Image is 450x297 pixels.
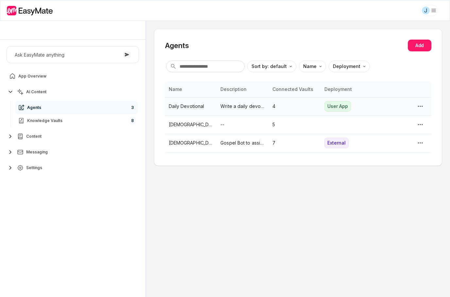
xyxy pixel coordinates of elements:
[272,139,317,147] p: 7
[169,121,213,128] p: [DEMOGRAPHIC_DATA] Bot Personality Tester
[26,149,48,155] span: Messaging
[220,121,265,128] p: --
[220,103,265,110] p: Write a daily devotional every day
[26,134,42,139] span: Content
[268,81,320,97] th: Connected Vaults
[15,114,138,127] a: Knowledge Vaults8
[422,7,430,14] div: J
[169,139,213,147] p: [DEMOGRAPHIC_DATA] Bot
[329,61,370,72] button: Deployment
[7,146,139,159] button: Messaging
[130,117,135,125] span: 8
[15,101,138,114] a: Agents3
[27,118,62,123] span: Knowledge Vaults
[26,89,46,95] span: AI Content
[324,138,349,148] div: External
[7,130,139,143] button: Content
[165,41,189,50] h2: Agents
[272,103,317,110] p: 4
[7,161,139,174] button: Settings
[169,103,213,110] p: Daily Devotional
[130,104,135,112] span: 3
[247,61,296,72] button: Sort by: default
[7,46,139,63] button: Ask EasyMate anything
[165,81,217,97] th: Name
[251,63,287,70] p: Sort by: default
[7,70,139,83] a: App Overview
[320,81,380,97] th: Deployment
[303,63,317,70] p: Name
[272,121,317,128] p: 5
[27,105,41,110] span: Agents
[324,101,351,112] div: User App
[299,61,326,72] button: Name
[333,63,360,70] p: Deployment
[18,74,46,79] span: App Overview
[216,81,268,97] th: Description
[7,85,139,98] button: AI Content
[408,40,431,51] button: Add
[220,139,265,147] p: Gospel Bot to assist [PERSON_NAME] and the COTH team.
[26,165,42,170] span: Settings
